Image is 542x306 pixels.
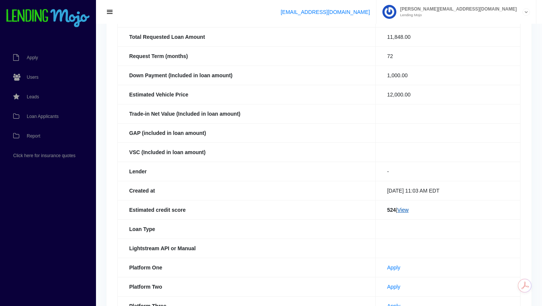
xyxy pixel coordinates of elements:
th: Down Payment (Included in loan amount) [118,66,376,85]
span: Loan Applicants [27,114,59,119]
th: Estimated Vehicle Price [118,85,376,104]
th: Total Requested Loan Amount [118,27,376,46]
b: 524 [387,207,396,213]
th: Loan Type [118,219,376,239]
img: logo-small.png [6,9,90,28]
th: Request Term (months) [118,46,376,66]
td: - [376,162,520,181]
span: Report [27,134,40,138]
th: Platform One [118,258,376,277]
span: [PERSON_NAME][EMAIL_ADDRESS][DOMAIN_NAME] [396,7,517,11]
a: [EMAIL_ADDRESS][DOMAIN_NAME] [281,9,370,15]
th: Estimated credit score [118,200,376,219]
a: Apply [387,284,400,290]
span: Apply [27,55,38,60]
td: 11,848.00 [376,27,520,46]
small: Lending Mojo [396,13,517,17]
td: | [376,200,520,219]
th: GAP (included in loan amount) [118,123,376,142]
th: Platform Two [118,277,376,296]
th: Lender [118,162,376,181]
td: 1,000.00 [376,66,520,85]
th: Created at [118,181,376,200]
a: View [397,207,408,213]
th: Lightstream API or Manual [118,239,376,258]
th: VSC (Included in loan amount) [118,142,376,162]
td: 12,000.00 [376,85,520,104]
td: [DATE] 11:03 AM EDT [376,181,520,200]
span: Click here for insurance quotes [13,153,75,158]
span: Leads [27,95,39,99]
th: Trade-in Net Value (Included in loan amount) [118,104,376,123]
img: Profile image [382,5,396,19]
a: Apply [387,265,400,271]
td: 72 [376,46,520,66]
span: Users [27,75,38,80]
